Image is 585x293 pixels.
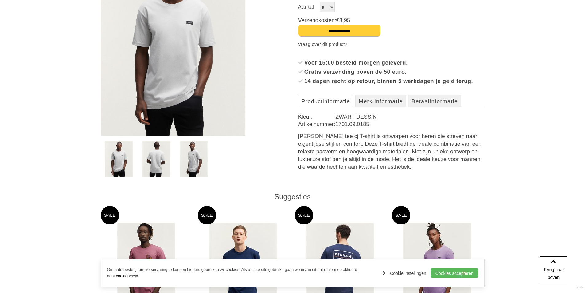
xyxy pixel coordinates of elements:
span: € [336,17,339,23]
a: Divide [576,284,583,291]
dt: Artikelnummer: [298,121,335,128]
span: Verzendkosten: [298,17,485,24]
label: Aantal [298,2,320,12]
span: 95 [344,17,350,23]
dd: 1701.09.0185 [335,121,484,128]
div: Voor 15:00 besteld morgen geleverd. [304,58,485,67]
img: denham-roger-patch-tee-cj-t-shirts [180,141,208,177]
p: Om u de beste gebruikerservaring te kunnen bieden, gebruiken wij cookies. Als u onze site gebruik... [107,267,377,279]
a: Cookies accepteren [431,268,478,278]
a: Merk informatie [355,95,406,107]
a: Cookie instellingen [383,269,426,278]
dt: Kleur: [298,113,335,121]
div: Gratis verzending boven de 50 euro. [304,67,485,77]
span: , [342,17,344,23]
span: 3 [339,17,342,23]
a: cookiebeleid [116,274,138,278]
div: Suggesties [101,192,485,201]
a: Productinformatie [298,95,353,107]
img: denham-roger-patch-tee-cj-t-shirts [142,141,170,177]
a: Vraag over dit product? [298,40,347,49]
li: 14 dagen recht op retour, binnen 5 werkdagen je geld terug. [298,77,485,86]
a: Betaalinformatie [408,95,461,107]
dd: ZWART DESSIN [335,113,484,121]
img: denham-roger-patch-tee-cj-t-shirts [105,141,133,177]
a: Terug naar boven [540,256,567,284]
div: [PERSON_NAME] tee cj T-shirt is ontworpen voor heren die streven naar eigentijdse stijl en comfor... [298,133,485,171]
